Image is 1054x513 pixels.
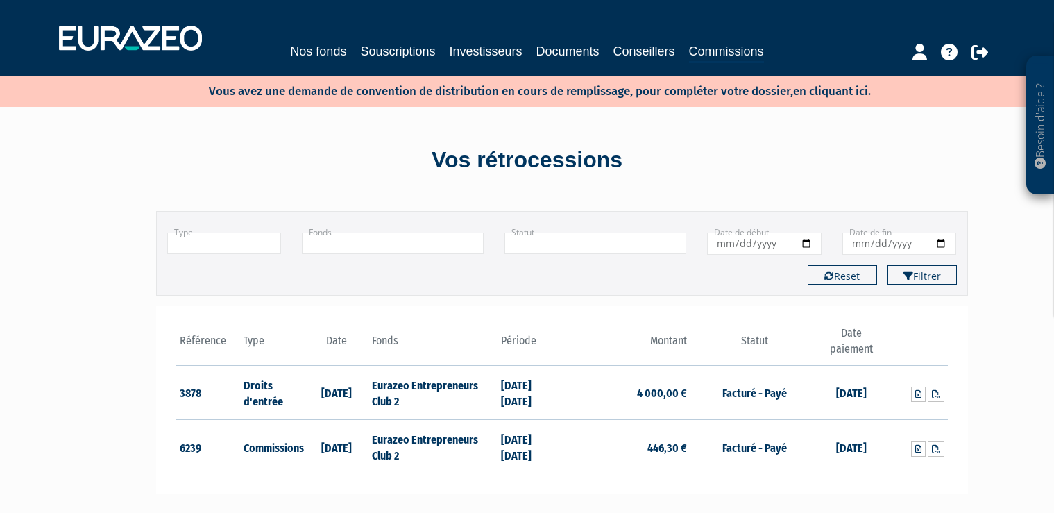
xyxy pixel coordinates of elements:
th: Type [240,326,305,365]
td: 446,30 € [562,420,690,474]
button: Filtrer [887,265,957,285]
th: Période [498,326,562,365]
a: Nos fonds [290,42,346,61]
a: Investisseurs [449,42,522,61]
td: Eurazeo Entrepreneurs Club 2 [368,365,497,420]
td: Droits d'entrée [240,365,305,420]
td: 4 000,00 € [562,365,690,420]
p: Besoin d'aide ? [1032,63,1048,188]
td: Facturé - Payé [690,365,819,420]
td: 6239 [176,420,241,474]
img: 1732889491-logotype_eurazeo_blanc_rvb.png [59,26,202,51]
th: Statut [690,326,819,365]
th: Date paiement [819,326,883,365]
td: [DATE] [305,420,369,474]
th: Fonds [368,326,497,365]
a: Souscriptions [360,42,435,61]
button: Reset [808,265,877,285]
td: [DATE] [819,420,883,474]
a: en cliquant ici. [793,84,871,99]
td: Commissions [240,420,305,474]
div: Vos rétrocessions [132,144,923,176]
td: 3878 [176,365,241,420]
a: Conseillers [613,42,675,61]
td: Facturé - Payé [690,420,819,474]
td: [DATE] [DATE] [498,365,562,420]
td: [DATE] [DATE] [498,420,562,474]
a: Commissions [689,42,764,63]
th: Référence [176,326,241,365]
a: Documents [536,42,600,61]
td: [DATE] [819,365,883,420]
td: Eurazeo Entrepreneurs Club 2 [368,420,497,474]
td: [DATE] [305,365,369,420]
th: Montant [562,326,690,365]
p: Vous avez une demande de convention de distribution en cours de remplissage, pour compléter votre... [169,80,871,100]
th: Date [305,326,369,365]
